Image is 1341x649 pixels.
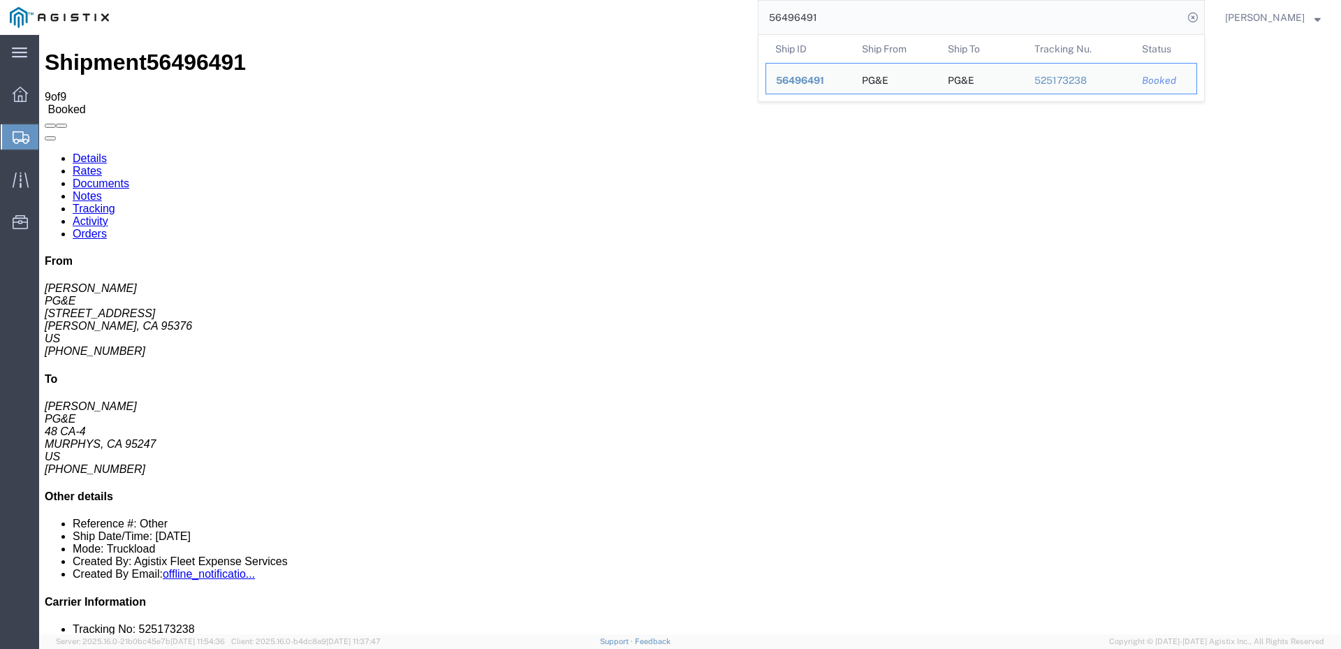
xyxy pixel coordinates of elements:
span: Joe Torres [1225,10,1305,25]
img: logo [10,7,109,28]
span: Server: 2025.16.0-21b0bc45e7b [56,637,225,646]
th: Ship ID [765,35,852,63]
span: Copyright © [DATE]-[DATE] Agistix Inc., All Rights Reserved [1109,636,1324,648]
table: Search Results [765,35,1204,101]
div: Booked [1142,73,1187,88]
div: 525173238 [1034,73,1123,88]
span: [DATE] 11:54:36 [170,637,225,646]
span: 56496491 [776,75,824,86]
th: Status [1132,35,1197,63]
th: Tracking Nu. [1025,35,1133,63]
div: PG&E [948,64,974,94]
a: Support [600,637,635,646]
div: PG&E [862,64,888,94]
th: Ship To [938,35,1025,63]
iframe: FS Legacy Container [39,35,1341,634]
div: 56496491 [776,73,842,88]
button: [PERSON_NAME] [1224,9,1321,26]
th: Ship From [852,35,939,63]
input: Search for shipment number, reference number [759,1,1183,34]
a: Feedback [635,637,670,646]
span: [DATE] 11:37:47 [326,637,381,646]
span: Client: 2025.16.0-b4dc8a9 [231,637,381,646]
